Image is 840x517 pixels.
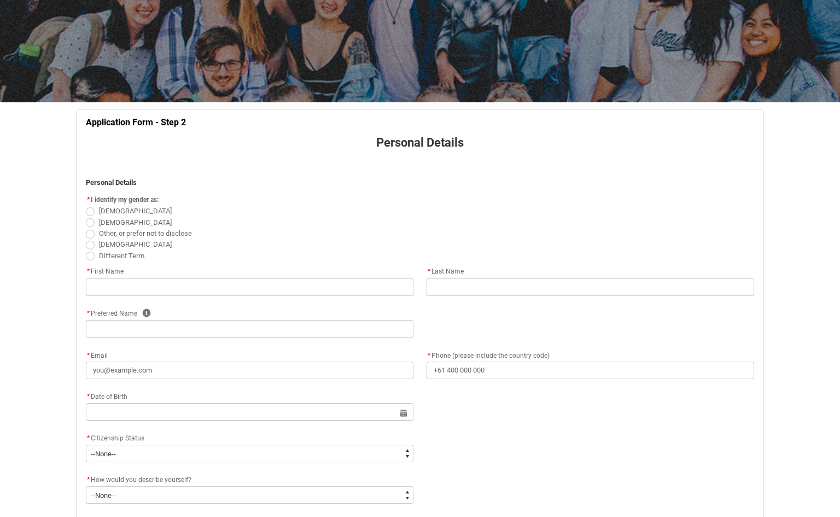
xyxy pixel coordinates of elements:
[428,352,430,359] abbr: required
[86,362,413,379] input: you@example.com
[86,310,137,317] span: Preferred Name
[99,207,172,215] span: [DEMOGRAPHIC_DATA]
[427,268,464,275] span: Last Name
[87,393,90,400] abbr: required
[428,268,430,275] abbr: required
[87,310,90,317] abbr: required
[99,218,172,226] span: [DEMOGRAPHIC_DATA]
[86,348,112,361] label: Email
[87,196,90,204] abbr: required
[91,476,191,484] span: How would you describe yourself?
[376,136,464,149] strong: Personal Details
[87,434,90,442] abbr: required
[87,476,90,484] abbr: required
[99,229,192,237] span: Other, or prefer not to disclose
[87,352,90,359] abbr: required
[86,178,137,187] strong: Personal Details
[86,393,127,400] span: Date of Birth
[86,268,124,275] span: First Name
[91,434,144,442] span: Citizenship Status
[99,252,144,260] span: Different Term
[427,348,554,361] label: Phone (please include the country code)
[427,362,754,379] input: +61 400 000 000
[86,117,186,127] strong: Application Form - Step 2
[91,196,159,204] span: I identify my gender as:
[87,268,90,275] abbr: required
[99,240,172,248] span: [DEMOGRAPHIC_DATA]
